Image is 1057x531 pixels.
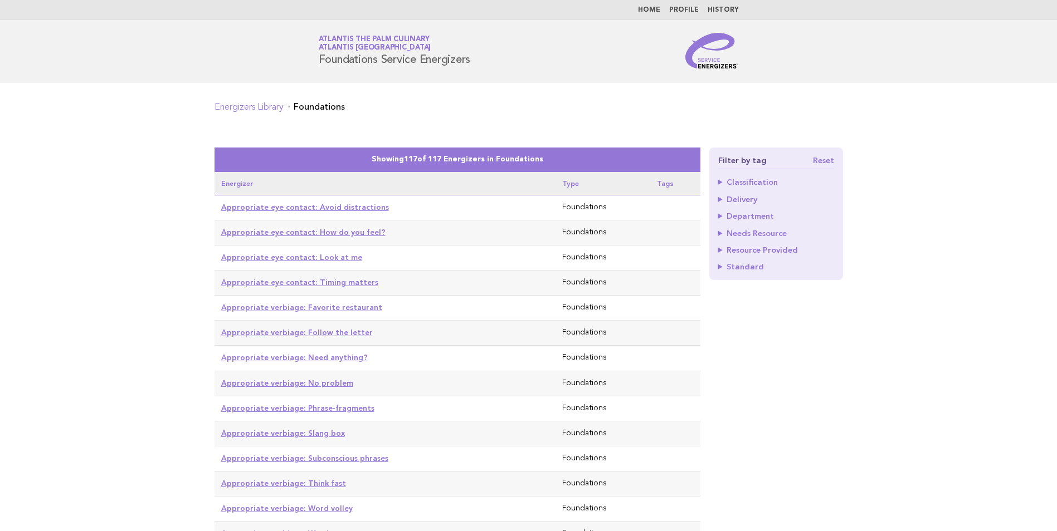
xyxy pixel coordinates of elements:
[556,471,650,496] td: Foundations
[221,278,378,287] a: Appropriate eye contact: Timing matters
[556,245,650,271] td: Foundations
[221,429,345,437] a: Appropriate verbiage: Slang box
[221,328,373,337] a: Appropriate verbiage: Follow the letter
[319,45,431,52] span: Atlantis [GEOGRAPHIC_DATA]
[221,504,353,513] a: Appropriate verbiage: Word volley
[718,246,834,254] summary: Resource Provided
[288,102,345,111] li: Foundations
[556,172,650,195] th: Type
[556,396,650,421] td: Foundations
[638,7,660,13] a: Home
[556,195,650,220] td: Foundations
[319,36,471,65] h1: Foundations Service Energizers
[718,156,834,169] h4: Filter by tag
[556,446,650,471] td: Foundations
[215,103,284,112] a: Energizers Library
[221,253,362,262] a: Appropriate eye contact: Look at me
[556,296,650,321] td: Foundations
[221,404,374,412] a: Appropriate verbiage: Phrase-fragments
[669,7,699,13] a: Profile
[718,229,834,237] summary: Needs Resource
[718,178,834,186] summary: Classification
[556,321,650,346] td: Foundations
[708,7,739,13] a: History
[556,271,650,296] td: Foundations
[718,263,834,271] summary: Standard
[221,454,388,463] a: Appropriate verbiage: Subconscious phrases
[221,228,386,237] a: Appropriate eye contact: How do you feel?
[685,33,739,68] img: Service Energizers
[221,203,389,212] a: Appropriate eye contact: Avoid distractions
[556,496,650,521] td: Foundations
[221,378,353,387] a: Appropriate verbiage: No problem
[556,421,650,446] td: Foundations
[221,479,346,488] a: Appropriate verbiage: Think fast
[221,303,382,312] a: Appropriate verbiage: Favorite restaurant
[556,371,650,396] td: Foundations
[319,36,431,51] a: Atlantis The Palm CulinaryAtlantis [GEOGRAPHIC_DATA]
[650,172,700,195] th: Tags
[556,220,650,245] td: Foundations
[718,195,834,203] summary: Delivery
[556,346,650,371] td: Foundations
[813,156,834,164] a: Reset
[215,147,700,172] caption: Showing of 117 Energizers in Foundations
[215,172,556,195] th: Energizer
[718,212,834,220] summary: Department
[404,156,417,163] span: 117
[221,353,368,362] a: Appropriate verbiage: Need anything?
